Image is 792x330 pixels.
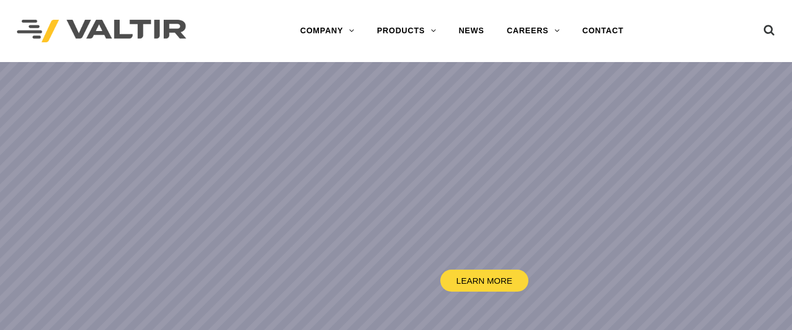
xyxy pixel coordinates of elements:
a: PRODUCTS [366,20,448,42]
a: COMPANY [289,20,366,42]
a: LEARN MORE [440,270,529,292]
a: CAREERS [496,20,571,42]
a: NEWS [447,20,495,42]
img: Valtir [17,20,186,43]
a: CONTACT [571,20,635,42]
